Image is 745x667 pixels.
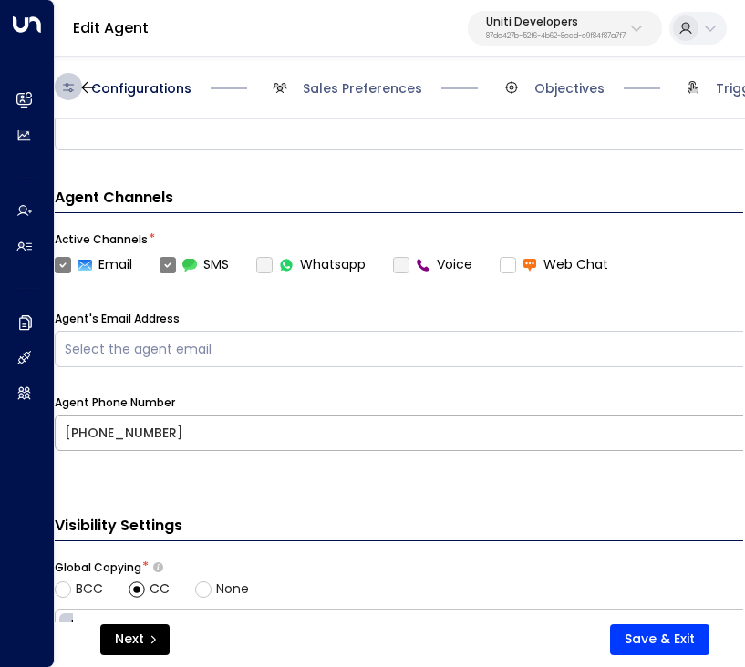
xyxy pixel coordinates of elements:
[500,255,608,274] label: Web Chat
[76,580,103,599] span: BCC
[100,624,170,655] button: Next
[55,311,180,327] label: Agent's Email Address
[55,395,175,411] label: Agent Phone Number
[486,33,626,40] p: 87de427b-52f6-4b62-8ecd-e9f84f87a7f7
[303,79,422,97] span: Sales Preferences
[55,231,148,248] label: Active Channels
[59,619,208,635] span: [EMAIL_ADDRESS][DOMAIN_NAME]
[91,79,191,97] span: Configurations
[55,559,141,576] label: Global Copying
[468,11,662,46] button: Uniti Developers87de427b-52f6-4b62-8ecd-e9f84f87a7f7
[610,624,709,655] button: Save & Exit
[393,255,472,274] div: To activate this channel, please go to the Integrations page
[486,16,626,27] p: Uniti Developers
[73,17,149,38] a: Edit Agent
[153,561,163,573] button: Choose whether the agent should include specific emails in the CC or BCC line of all outgoing ema...
[55,255,132,274] label: Email
[393,255,472,274] label: Voice
[150,580,170,599] span: CC
[160,255,229,274] label: SMS
[216,580,249,599] span: None
[534,79,605,97] span: Objectives
[256,255,366,274] label: Whatsapp
[256,255,366,274] div: To activate this channel, please go to the Integrations page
